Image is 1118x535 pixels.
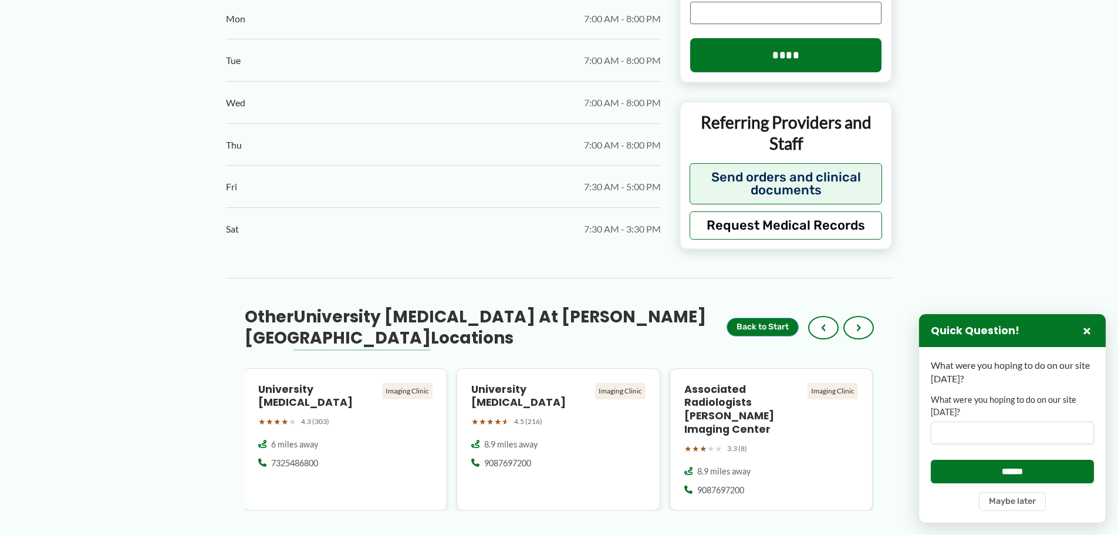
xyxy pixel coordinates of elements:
span: Thu [226,136,242,154]
h4: University [MEDICAL_DATA] [471,383,590,410]
button: Send orders and clinical documents [690,163,883,204]
span: 7:30 AM - 5:00 PM [584,178,661,196]
p: Referring Providers and Staff [690,112,883,154]
span: ★ [684,441,692,456]
label: What were you hoping to do on our site [DATE]? [931,394,1094,418]
div: Imaging Clinic [595,383,646,399]
span: Mon [226,10,245,28]
span: 9087697200 [697,484,744,496]
button: ‹ [808,316,839,339]
h3: Other Locations [245,307,727,349]
span: ★ [494,414,502,429]
span: ‹ [821,321,826,335]
span: 7:00 AM - 8:00 PM [584,52,661,69]
span: 8.9 miles away [697,466,751,477]
span: ★ [707,441,715,456]
span: ★ [273,414,281,429]
span: 7:00 AM - 8:00 PM [584,10,661,28]
span: 7325486800 [271,457,318,469]
button: Back to Start [727,318,799,337]
p: What were you hoping to do on our site [DATE]? [931,359,1094,385]
span: Sat [226,220,239,238]
span: ★ [258,414,266,429]
span: ★ [289,414,296,429]
a: University [MEDICAL_DATA] Imaging Clinic ★★★★★ 4.5 (216) 8.9 miles away 9087697200 [457,368,660,512]
span: 6 miles away [271,439,318,450]
a: Associated Radiologists [PERSON_NAME] Imaging Center Imaging Clinic ★★★★★ 3.3 (8) 8.9 miles away ... [670,368,873,512]
a: University [MEDICAL_DATA] Imaging Clinic ★★★★★ 4.3 (303) 6 miles away 7325486800 [244,368,447,512]
span: ★ [692,441,700,456]
span: 4.3 (303) [301,415,329,428]
span: ★ [266,414,273,429]
div: Imaging Clinic [382,383,433,399]
button: Maybe later [979,492,1046,511]
span: ★ [479,414,487,429]
span: 9087697200 [484,457,531,469]
span: ★ [502,414,509,429]
h4: University [MEDICAL_DATA] [258,383,377,410]
span: ★ [715,441,722,456]
span: 7:30 AM - 3:30 PM [584,220,661,238]
span: 8.9 miles away [484,439,538,450]
span: 7:00 AM - 8:00 PM [584,136,661,154]
h4: Associated Radiologists [PERSON_NAME] Imaging Center [684,383,803,436]
span: University [MEDICAL_DATA] at [PERSON_NAME][GEOGRAPHIC_DATA] [245,305,706,349]
span: 4.5 (216) [514,415,542,428]
span: Fri [226,178,237,196]
span: ★ [487,414,494,429]
span: ★ [700,441,707,456]
span: Tue [226,52,241,69]
button: › [843,316,874,339]
span: › [856,321,861,335]
span: Wed [226,94,245,112]
span: ★ [281,414,289,429]
button: Request Medical Records [690,211,883,240]
div: Imaging Clinic [808,383,858,399]
span: ★ [471,414,479,429]
span: 3.3 (8) [727,442,747,455]
button: Close [1080,324,1094,338]
h3: Quick Question! [931,324,1019,338]
span: 7:00 AM - 8:00 PM [584,94,661,112]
